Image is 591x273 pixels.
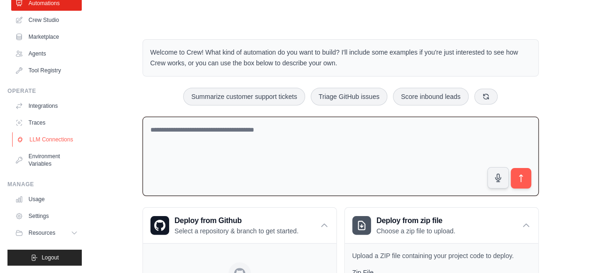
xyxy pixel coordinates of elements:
span: Resources [28,229,55,237]
iframe: Chat Widget [544,228,591,273]
h3: Deploy from Github [175,215,299,226]
h3: Deploy from zip file [377,215,456,226]
p: Welcome to Crew! What kind of automation do you want to build? I'll include some examples if you'... [150,47,531,69]
a: Integrations [11,98,82,113]
button: Score inbound leads [393,88,469,105]
a: Marketplace [11,29,82,44]
div: Operate [7,87,82,95]
button: Resources [11,225,82,240]
a: Agents [11,46,82,61]
span: Logout [42,254,59,261]
a: Environment Variables [11,149,82,171]
button: Logout [7,250,82,266]
a: Settings [11,209,82,224]
a: Crew Studio [11,13,82,28]
p: Upload a ZIP file containing your project code to deploy. [352,251,531,260]
p: Choose a zip file to upload. [377,226,456,236]
div: Manage [7,181,82,188]
button: Triage GitHub issues [311,88,387,105]
button: Summarize customer support tickets [183,88,305,105]
a: Usage [11,192,82,207]
a: Traces [11,115,82,130]
p: Select a repository & branch to get started. [175,226,299,236]
a: Tool Registry [11,63,82,78]
a: LLM Connections [12,132,83,147]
